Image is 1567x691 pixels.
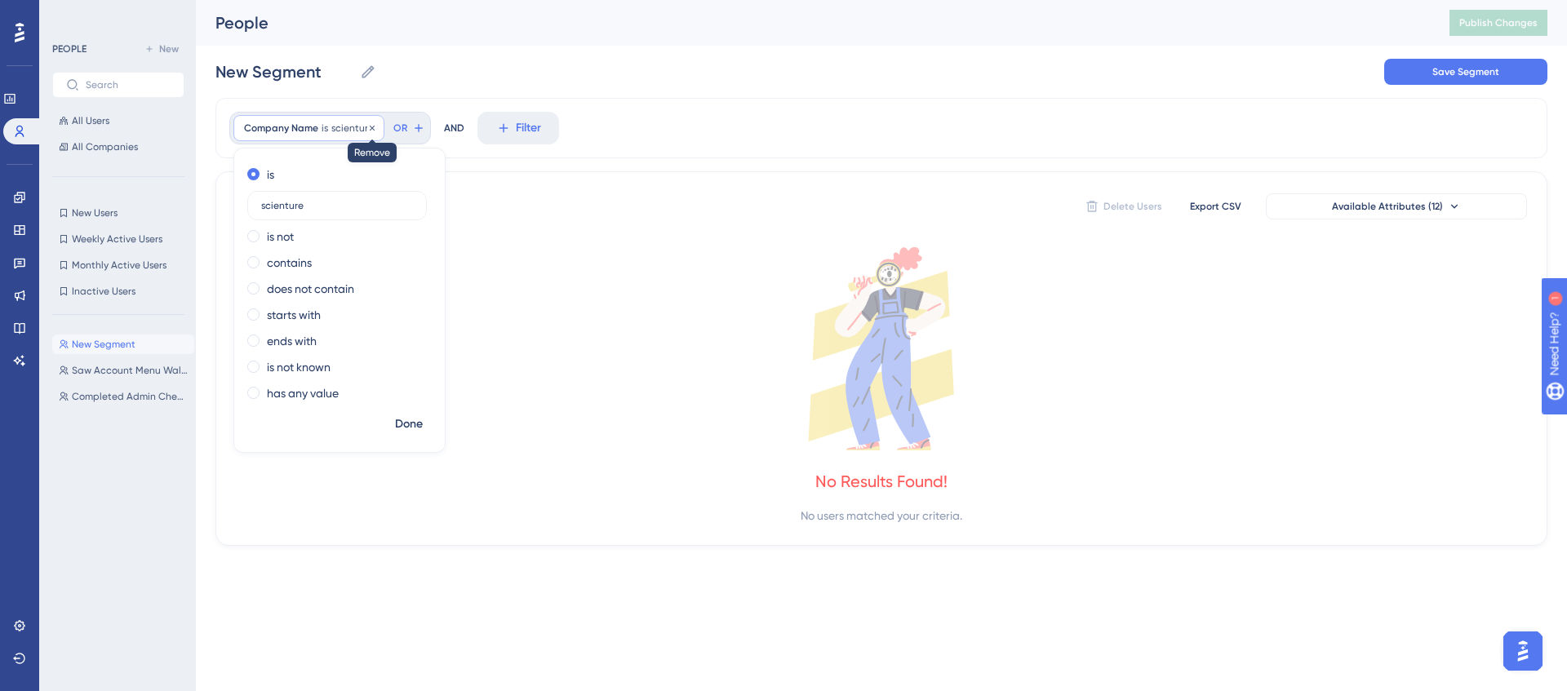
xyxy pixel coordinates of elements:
span: Company Name [244,122,318,135]
button: New Users [52,203,184,223]
button: Inactive Users [52,281,184,301]
label: starts with [267,305,321,325]
button: Done [386,410,432,439]
button: All Users [52,111,184,131]
label: ends with [267,331,317,351]
span: scienture [331,122,374,135]
button: OR [391,115,427,141]
button: Filter [477,112,559,144]
span: Export CSV [1190,200,1241,213]
button: All Companies [52,137,184,157]
button: Completed Admin Checklist [52,387,194,406]
span: Completed Admin Checklist [72,390,188,403]
button: Delete Users [1083,193,1165,219]
div: 1 [113,8,118,21]
span: Publish Changes [1459,16,1538,29]
iframe: UserGuiding AI Assistant Launcher [1498,627,1547,675]
span: Need Help? [38,4,102,24]
label: is not [267,227,294,246]
button: New Segment [52,334,194,354]
span: Filter [516,118,541,138]
span: New [159,42,179,55]
button: Publish Changes [1449,10,1547,36]
label: contains [267,253,312,272]
div: No users matched your criteria. [801,506,962,525]
button: Available Attributes (12) [1266,193,1527,219]
button: Save Segment [1384,59,1547,85]
button: New [139,39,184,59]
span: Saw Account Menu Walkthrough [72,364,188,377]
label: is [267,165,274,184]
span: New Segment [72,338,135,351]
button: Export CSV [1174,193,1256,219]
div: People [215,11,1409,34]
label: is not known [267,357,331,377]
input: Segment Name [215,60,353,83]
span: Done [395,414,423,434]
input: Search [86,79,171,91]
div: No Results Found! [815,470,948,493]
span: All Users [72,114,109,127]
span: is [322,122,328,135]
span: New Users [72,206,118,219]
div: PEOPLE [52,42,87,55]
span: Delete Users [1103,200,1162,213]
span: All Companies [72,140,138,153]
span: Inactive Users [72,285,135,298]
span: Monthly Active Users [72,259,166,272]
label: has any value [267,383,339,403]
span: Weekly Active Users [72,233,162,246]
label: does not contain [267,279,354,299]
span: Available Attributes (12) [1332,200,1443,213]
input: Type the value [261,200,413,211]
button: Monthly Active Users [52,255,184,275]
div: AND [444,112,464,144]
button: Weekly Active Users [52,229,184,249]
button: Saw Account Menu Walkthrough [52,361,194,380]
span: OR [393,122,407,135]
span: Save Segment [1432,65,1499,78]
